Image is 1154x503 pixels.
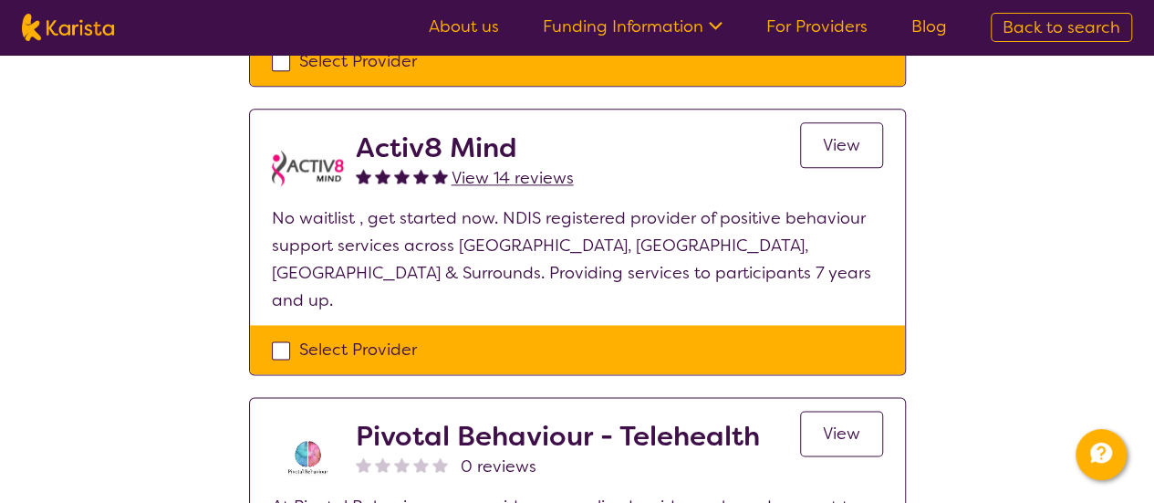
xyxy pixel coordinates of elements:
[461,453,536,480] span: 0 reviews
[356,131,574,164] h2: Activ8 Mind
[272,131,345,204] img: njs6l4djehaznhephjcg.jpg
[911,16,947,37] a: Blog
[766,16,868,37] a: For Providers
[800,122,883,168] a: View
[22,14,114,41] img: Karista logo
[394,168,410,183] img: fullstar
[272,204,883,314] p: No waitlist , get started now. NDIS registered provider of positive behaviour support services ac...
[356,168,371,183] img: fullstar
[375,456,390,472] img: nonereviewstar
[356,420,760,453] h2: Pivotal Behaviour - Telehealth
[1076,429,1127,480] button: Channel Menu
[452,167,574,189] span: View 14 reviews
[272,420,345,493] img: s8av3rcikle0tbnjpqc8.png
[823,134,860,156] span: View
[429,16,499,37] a: About us
[394,456,410,472] img: nonereviewstar
[432,168,448,183] img: fullstar
[543,16,723,37] a: Funding Information
[991,13,1132,42] a: Back to search
[800,411,883,456] a: View
[823,423,860,445] span: View
[356,456,371,472] img: nonereviewstar
[413,168,429,183] img: fullstar
[452,164,574,192] a: View 14 reviews
[413,456,429,472] img: nonereviewstar
[1003,16,1120,38] span: Back to search
[375,168,390,183] img: fullstar
[432,456,448,472] img: nonereviewstar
